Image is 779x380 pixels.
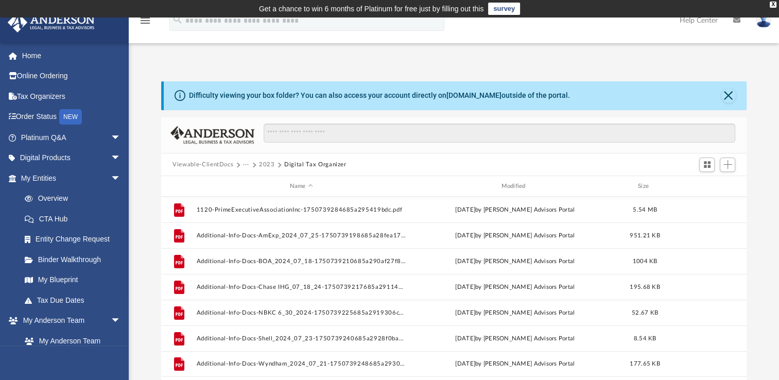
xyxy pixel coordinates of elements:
div: [DATE] by [PERSON_NAME] Advisors Portal [410,283,620,292]
button: Additional-Info-Docs-Wyndham_2024_07_21-1750739248685a29308f8c8.pdf [197,360,406,367]
span: 195.68 KB [630,284,660,290]
div: Name [196,182,406,191]
div: [DATE] by [PERSON_NAME] Advisors Portal [410,231,620,240]
div: Get a chance to win 6 months of Platinum for free just by filling out this [259,3,484,15]
a: Order StatusNEW [7,107,136,128]
button: Switch to Grid View [699,158,715,172]
button: Additional-Info-Docs-Shell_2024_07_23-1750739240685a2928f0ba3.pdf [197,335,406,342]
i: menu [139,14,151,27]
div: [DATE] by [PERSON_NAME] Advisors Portal [410,359,620,369]
div: [DATE] by [PERSON_NAME] Advisors Portal [410,257,620,266]
span: 5.54 MB [633,207,657,213]
button: Additional-Info-Docs-NBKC 6_30_2024-1750739225685a2919306c4.pdf [197,309,406,316]
span: 1004 KB [633,258,657,264]
a: Tax Organizers [7,86,136,107]
a: CTA Hub [14,209,136,229]
span: 52.67 KB [632,310,658,316]
a: My Blueprint [14,270,131,290]
button: 1120-PrimeExecutiveAssociationInc-1750739284685a295419bdc.pdf [197,206,406,213]
div: [DATE] by [PERSON_NAME] Advisors Portal [410,308,620,318]
a: Online Ordering [7,66,136,87]
button: Add [720,158,735,172]
a: Tax Due Dates [14,290,136,310]
a: [DOMAIN_NAME] [446,91,501,99]
span: arrow_drop_down [111,310,131,332]
a: Digital Productsarrow_drop_down [7,148,136,168]
a: My Entitiesarrow_drop_down [7,168,136,188]
div: close [770,2,776,8]
button: Viewable-ClientDocs [172,160,233,169]
div: Modified [410,182,620,191]
span: arrow_drop_down [111,168,131,189]
span: arrow_drop_down [111,148,131,169]
div: id [670,182,742,191]
a: Entity Change Request [14,229,136,250]
a: My Anderson Teamarrow_drop_down [7,310,131,331]
a: survey [488,3,520,15]
button: Additional-Info-Docs-Chase IHG_07_18_24-1750739217685a291144683.pdf [197,284,406,290]
button: ··· [243,160,250,169]
a: menu [139,20,151,27]
div: Size [625,182,666,191]
a: Overview [14,188,136,209]
i: search [172,14,183,25]
button: Digital Tax Organizer [284,160,347,169]
div: id [166,182,192,191]
input: Search files and folders [264,124,735,143]
a: Binder Walkthrough [14,249,136,270]
div: [DATE] by [PERSON_NAME] Advisors Portal [410,205,620,215]
a: Home [7,45,136,66]
span: arrow_drop_down [111,127,131,148]
span: 8.54 KB [634,336,656,341]
div: [DATE] by [PERSON_NAME] Advisors Portal [410,334,620,343]
button: Additional-Info-Docs-BOA_2024_07_18-1750739210685a290af27f8.pdf [197,258,406,265]
a: My Anderson Team [14,331,126,351]
button: 2023 [259,160,275,169]
img: User Pic [756,13,771,28]
span: 177.65 KB [630,361,660,367]
button: Additional-Info-Docs-AmExp_2024_07_25-1750739198685a28fea1760.pdf [197,232,406,239]
span: 951.21 KB [630,233,660,238]
button: Close [721,89,736,103]
a: Platinum Q&Aarrow_drop_down [7,127,136,148]
img: Anderson Advisors Platinum Portal [5,12,98,32]
div: Difficulty viewing your box folder? You can also access your account directly on outside of the p... [189,90,570,101]
div: NEW [59,109,82,125]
